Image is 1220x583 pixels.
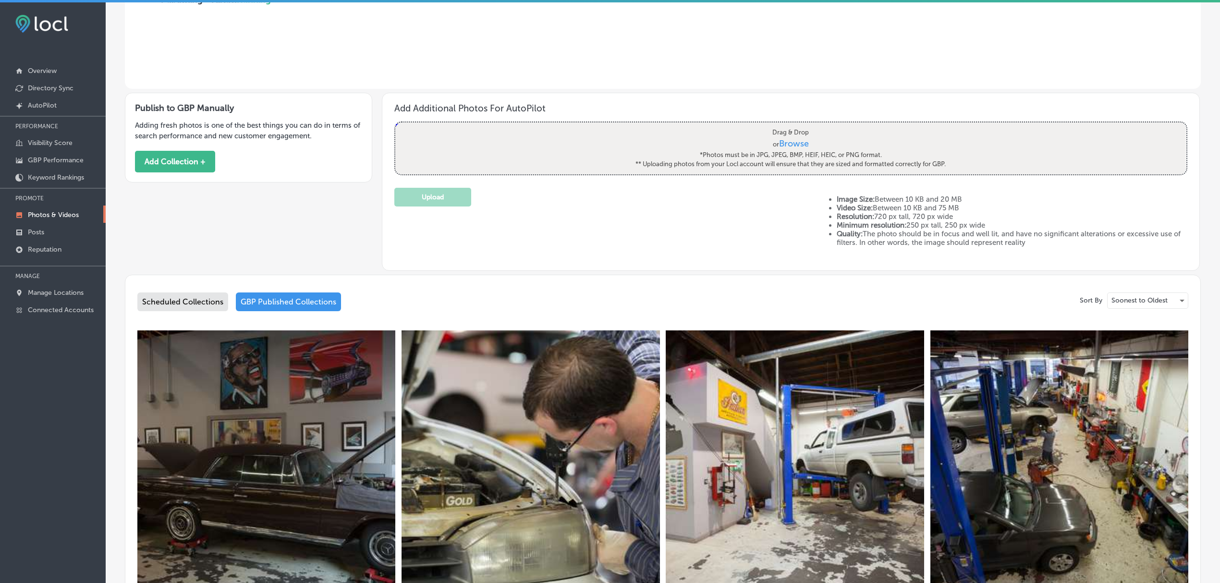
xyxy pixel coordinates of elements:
div: Scheduled Collections [137,292,228,311]
li: Between 10 KB and 20 MB [837,195,1187,204]
img: fda3e92497d09a02dc62c9cd864e3231.png [15,15,68,33]
strong: Quality: [837,230,863,238]
p: Connected Accounts [28,306,94,314]
p: Photos & Videos [28,211,79,219]
p: AutoPilot [28,101,57,109]
div: GBP Published Collections [236,292,341,311]
span: Browse [779,138,809,148]
p: GBP Performance [28,156,84,164]
li: The photo should be in focus and well lit, and have no significant alterations or excessive use o... [837,230,1187,247]
p: Adding fresh photos is one of the best things you can do in terms of search performance and new c... [135,120,362,141]
label: Drag & Drop or *Photos must be in JPG, JPEG, BMP, HEIF, HEIC, or PNG format. ** Uploading photos ... [633,124,949,172]
div: Soonest to Oldest [1108,293,1188,308]
p: Reputation [28,245,61,254]
strong: Resolution: [837,212,874,221]
p: Directory Sync [28,84,73,92]
li: 720 px tall, 720 px wide [837,212,1187,221]
p: Visibility Score [28,139,73,147]
p: Keyword Rankings [28,173,84,182]
p: Overview [28,67,57,75]
h3: Publish to GBP Manually [135,103,362,113]
p: Posts [28,228,44,236]
p: Soonest to Oldest [1111,296,1168,305]
button: Add Collection + [135,151,215,172]
p: Manage Locations [28,289,84,297]
li: Between 10 KB and 75 MB [837,204,1187,212]
h3: Add Additional Photos For AutoPilot [394,103,1187,114]
strong: Minimum resolution: [837,221,906,230]
li: 250 px tall, 250 px wide [837,221,1187,230]
button: Upload [394,188,471,206]
p: Sort By [1080,296,1102,304]
strong: Video Size: [837,204,873,212]
strong: Image Size: [837,195,875,204]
